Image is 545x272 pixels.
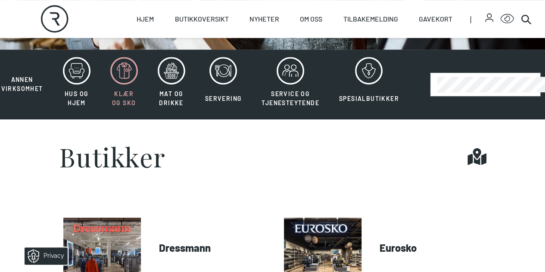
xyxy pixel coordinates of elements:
span: Servering [205,95,242,102]
button: Mat og drikke [149,56,194,113]
button: Service og tjenesteytende [252,56,328,113]
button: Klær og sko [101,56,147,113]
span: Spesialbutikker [339,95,399,102]
button: Hus og hjem [54,56,100,113]
span: Service og tjenesteytende [262,90,319,106]
button: Servering [196,56,251,113]
span: Hus og hjem [65,90,88,106]
span: Annen virksomhet [1,76,43,92]
button: Spesialbutikker [330,56,408,113]
iframe: Manage Preferences [9,244,79,268]
span: Klær og sko [112,90,136,106]
h1: Butikker [59,144,166,169]
button: Open Accessibility Menu [500,12,514,26]
span: Mat og drikke [159,90,183,106]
